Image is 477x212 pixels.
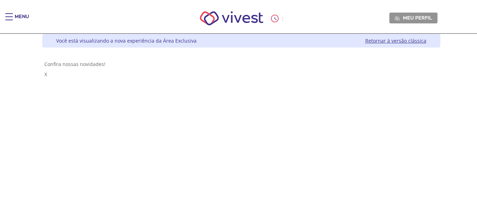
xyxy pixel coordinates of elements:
img: Vivest [192,3,271,33]
div: : [271,15,285,22]
a: Meu perfil [389,13,438,23]
a: Retornar à versão clássica [365,37,426,44]
div: Você está visualizando a nova experiência da Área Exclusiva [56,37,197,44]
span: Meu perfil [403,15,432,21]
img: Meu perfil [395,16,400,21]
span: X [44,71,47,78]
div: Vivest [37,34,440,212]
div: Confira nossas novidades! [44,61,438,67]
div: Menu [15,13,29,27]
